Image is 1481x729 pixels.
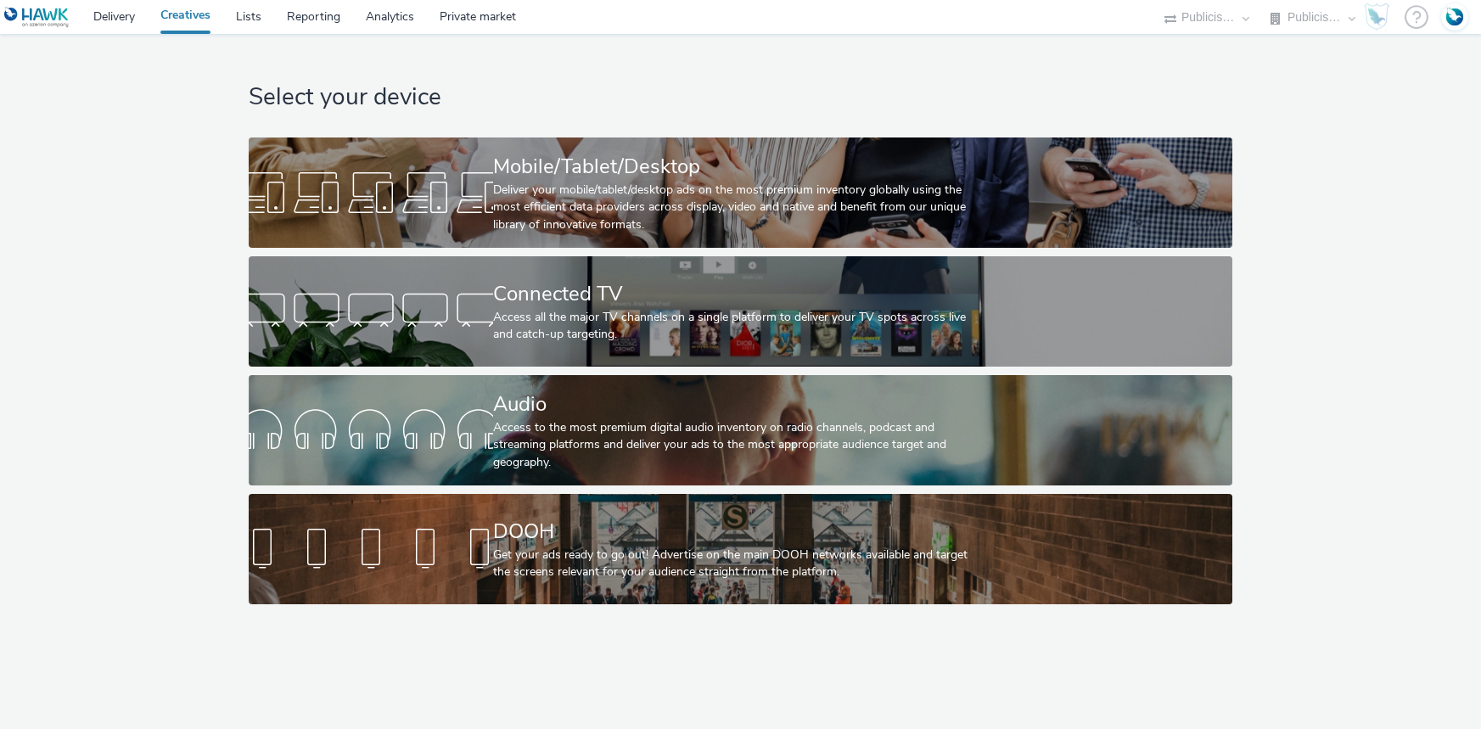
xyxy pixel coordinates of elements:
div: Audio [493,390,981,419]
div: Access to the most premium digital audio inventory on radio channels, podcast and streaming platf... [493,419,981,471]
div: Deliver your mobile/tablet/desktop ads on the most premium inventory globally using the most effi... [493,182,981,233]
a: AudioAccess to the most premium digital audio inventory on radio channels, podcast and streaming ... [249,375,1232,485]
a: Mobile/Tablet/DesktopDeliver your mobile/tablet/desktop ads on the most premium inventory globall... [249,137,1232,248]
div: Connected TV [493,279,981,309]
a: Connected TVAccess all the major TV channels on a single platform to deliver your TV spots across... [249,256,1232,367]
div: DOOH [493,517,981,547]
div: Access all the major TV channels on a single platform to deliver your TV spots across live and ca... [493,309,981,344]
img: Hawk Academy [1364,3,1389,31]
h1: Select your device [249,81,1232,114]
img: Account FR [1442,4,1467,30]
a: Hawk Academy [1364,3,1396,31]
img: undefined Logo [4,7,70,28]
div: Mobile/Tablet/Desktop [493,152,981,182]
div: Get your ads ready to go out! Advertise on the main DOOH networks available and target the screen... [493,547,981,581]
a: DOOHGet your ads ready to go out! Advertise on the main DOOH networks available and target the sc... [249,494,1232,604]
